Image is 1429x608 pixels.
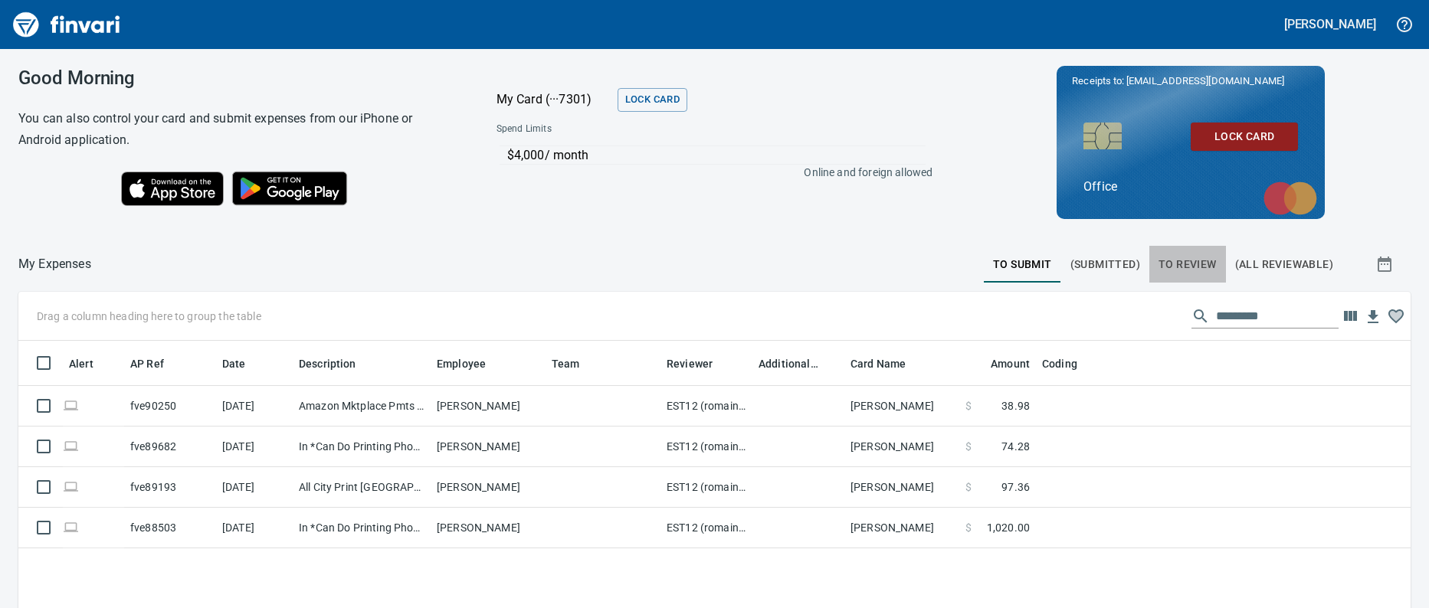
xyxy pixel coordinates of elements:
span: Online transaction [63,441,79,451]
span: To Review [1159,255,1217,274]
td: EST12 (romainer) [660,427,752,467]
td: [PERSON_NAME] [844,508,959,548]
span: Amount [991,355,1030,373]
td: [PERSON_NAME] [844,427,959,467]
button: Lock Card [1191,123,1298,151]
span: Description [299,355,356,373]
span: Coding [1042,355,1097,373]
td: [PERSON_NAME] [431,467,546,508]
td: [PERSON_NAME] [844,386,959,427]
span: Employee [437,355,486,373]
nav: breadcrumb [18,255,91,273]
h6: You can also control your card and submit expenses from our iPhone or Android application. [18,108,458,151]
td: [PERSON_NAME] [431,386,546,427]
td: fve90250 [124,386,216,427]
p: Office [1083,178,1298,196]
span: Lock Card [625,91,680,109]
span: $ [965,398,972,414]
span: (Submitted) [1070,255,1140,274]
td: [DATE] [216,508,293,548]
span: $ [965,439,972,454]
p: Receipts to: [1072,74,1309,89]
span: Additional Reviewer [759,355,818,373]
td: fve89193 [124,467,216,508]
td: [PERSON_NAME] [844,467,959,508]
span: Card Name [851,355,926,373]
span: $ [965,479,972,495]
span: Spend Limits [497,122,741,137]
button: [PERSON_NAME] [1280,12,1380,36]
span: Online transaction [63,522,79,532]
span: Date [222,355,266,373]
td: Amazon Mktplace Pmts [DOMAIN_NAME][URL] WA [293,386,431,427]
span: Reviewer [667,355,713,373]
td: fve88503 [124,508,216,548]
span: Team [552,355,580,373]
p: My Card (···7301) [497,90,611,109]
button: Download Table [1362,306,1385,329]
span: Team [552,355,600,373]
td: EST12 (romainer) [660,467,752,508]
span: Alert [69,355,93,373]
td: [DATE] [216,427,293,467]
p: $4,000 / month [507,146,926,165]
td: [DATE] [216,386,293,427]
button: Show transactions within a particular date range [1362,246,1411,283]
span: [EMAIL_ADDRESS][DOMAIN_NAME] [1125,74,1286,88]
span: Description [299,355,376,373]
td: EST12 (romainer) [660,386,752,427]
td: In *Can Do Printing Phoenix [GEOGRAPHIC_DATA] [293,508,431,548]
span: $ [965,520,972,535]
td: [PERSON_NAME] [431,508,546,548]
button: Column choices favorited. Click to reset to default [1385,305,1408,328]
td: EST12 (romainer) [660,508,752,548]
td: [PERSON_NAME] [431,427,546,467]
span: Card Name [851,355,906,373]
td: In *Can Do Printing Phoenix [GEOGRAPHIC_DATA] [293,427,431,467]
span: Online transaction [63,482,79,492]
span: Online transaction [63,400,79,410]
p: Drag a column heading here to group the table [37,309,261,324]
img: Finvari [9,6,124,43]
img: Get it on Google Play [224,163,356,214]
span: Alert [69,355,113,373]
span: AP Ref [130,355,164,373]
span: Lock Card [1203,127,1286,146]
td: fve89682 [124,427,216,467]
h3: Good Morning [18,67,458,89]
span: 38.98 [1001,398,1030,414]
h5: [PERSON_NAME] [1284,16,1376,32]
span: Date [222,355,246,373]
span: AP Ref [130,355,184,373]
span: 97.36 [1001,479,1030,495]
span: (All Reviewable) [1235,255,1333,274]
p: Online and foreign allowed [484,165,933,180]
p: My Expenses [18,255,91,273]
span: Reviewer [667,355,733,373]
button: Choose columns to display [1339,305,1362,328]
span: Employee [437,355,506,373]
img: mastercard.svg [1256,174,1325,223]
span: To Submit [993,255,1052,274]
td: [DATE] [216,467,293,508]
button: Lock Card [618,88,687,112]
span: 1,020.00 [987,520,1030,535]
span: Additional Reviewer [759,355,838,373]
span: Coding [1042,355,1077,373]
span: 74.28 [1001,439,1030,454]
td: All City Print [GEOGRAPHIC_DATA] [GEOGRAPHIC_DATA] [293,467,431,508]
img: Download on the App Store [121,172,224,206]
span: Amount [971,355,1030,373]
